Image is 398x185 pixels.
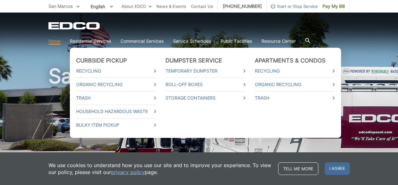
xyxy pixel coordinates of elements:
a: Storage Containers [165,95,245,101]
a: Bulky Item Pickup [76,122,156,128]
span: San Marcos [48,3,73,9]
a: Home [48,38,60,45]
a: Tell me more [278,162,318,175]
a: Organic Recycling [255,81,335,88]
a: Recycling [255,68,335,74]
a: EDCD logo. Return to the homepage. [48,22,101,30]
a: Service Schedules [173,38,211,45]
a: Commercial Services [121,38,164,45]
a: News & Events [156,3,186,10]
a: Recycling [76,68,156,74]
a: Household Hazardous Waste [76,108,156,115]
a: Resource Center [261,38,296,45]
a: Residential Services [70,38,111,45]
a: Contact Us [191,3,213,10]
span: Pay My Bill [322,3,345,10]
p: We use cookies to understand how you use our site and to improve your experience. To view our pol... [48,162,272,176]
a: Curbside Pickup [76,57,127,64]
a: About EDCO [121,3,152,10]
a: Apartments & Condos [255,57,326,64]
a: Public Facilities [221,38,252,45]
a: Trash [76,95,156,101]
a: Roll-Off Boxes [165,81,245,88]
a: Organic Recycling [76,81,156,88]
span: I agree [325,162,350,175]
a: Dumpster Service [165,57,222,64]
a: Trash [255,95,335,101]
a: privacy policy [111,169,145,176]
span: English [86,1,118,12]
a: Temporary Dumpster [165,68,245,74]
